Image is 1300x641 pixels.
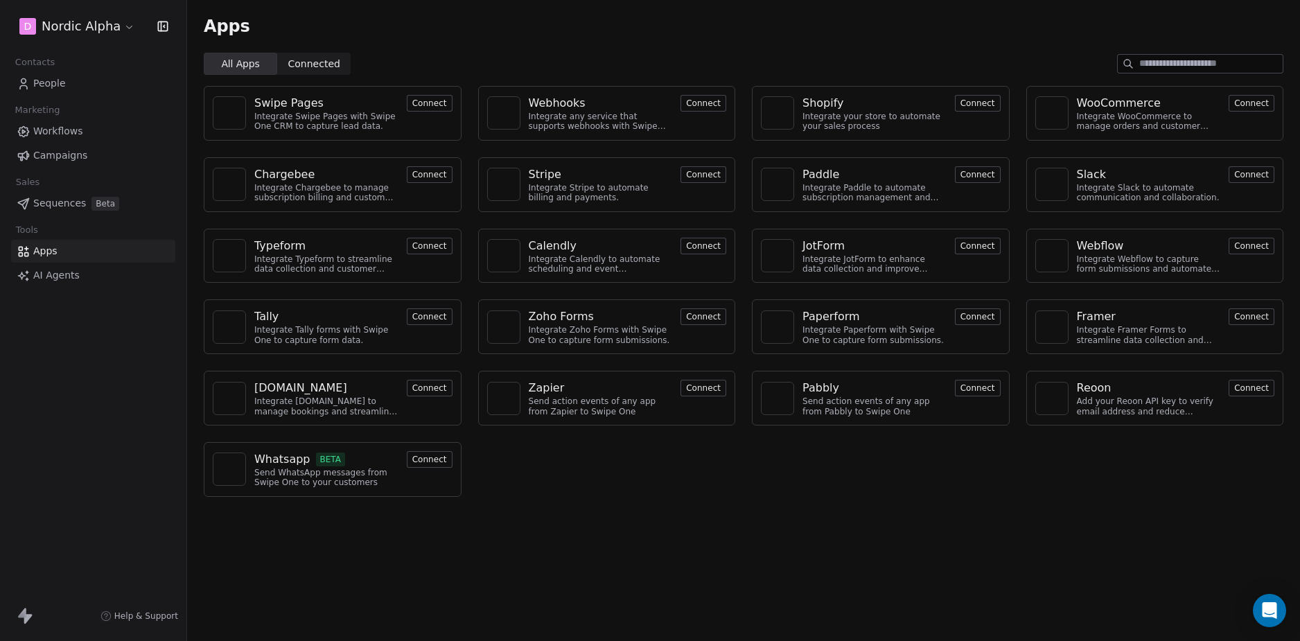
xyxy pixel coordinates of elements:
div: Zapier [529,380,565,396]
div: Open Intercom Messenger [1253,594,1286,627]
button: Connect [955,95,1001,112]
div: JotForm [802,238,845,254]
div: Stripe [529,166,561,183]
a: Connect [680,168,726,181]
div: Swipe Pages [254,95,324,112]
div: Send WhatsApp messages from Swipe One to your customers [254,468,398,488]
button: Connect [955,238,1001,254]
div: [DOMAIN_NAME] [254,380,347,396]
a: Tally [254,308,398,325]
div: Integrate Calendly to automate scheduling and event management. [529,254,673,274]
a: Zapier [529,380,673,396]
a: Help & Support [100,611,178,622]
a: Connect [955,168,1001,181]
div: Integrate Slack to automate communication and collaboration. [1077,183,1221,203]
a: Calendly [529,238,673,254]
span: Contacts [9,52,61,73]
a: Connect [407,453,453,466]
a: Workflows [11,120,175,143]
div: Integrate Webflow to capture form submissions and automate customer engagement. [1077,254,1221,274]
a: NA [213,382,246,415]
a: Connect [680,381,726,394]
div: Paddle [802,166,839,183]
div: Integrate JotForm to enhance data collection and improve customer engagement. [802,254,947,274]
div: Slack [1077,166,1106,183]
a: NA [1035,239,1069,272]
a: Connect [680,239,726,252]
a: NA [761,382,794,415]
div: Integrate [DOMAIN_NAME] to manage bookings and streamline scheduling. [254,396,398,416]
button: Connect [407,380,453,396]
a: NA [761,96,794,130]
img: NA [493,245,514,266]
div: Send action events of any app from Pabbly to Swipe One [802,396,947,416]
span: Help & Support [114,611,178,622]
div: Webhooks [529,95,586,112]
span: Connected [288,57,340,71]
div: Whatsapp [254,451,310,468]
span: D [24,19,32,33]
img: NA [219,245,240,266]
a: NA [487,168,520,201]
a: People [11,72,175,95]
a: Shopify [802,95,947,112]
div: Integrate your store to automate your sales process [802,112,947,132]
a: NA [1035,382,1069,415]
a: [DOMAIN_NAME] [254,380,398,396]
a: WooCommerce [1077,95,1221,112]
div: Send action events of any app from Zapier to Swipe One [529,396,673,416]
div: Tally [254,308,279,325]
a: WhatsappBETA [254,451,398,468]
button: Connect [955,380,1001,396]
button: Connect [680,308,726,325]
button: DNordic Alpha [17,15,138,38]
a: Connect [1229,239,1274,252]
span: Tools [10,220,44,240]
a: NA [761,168,794,201]
a: Framer [1077,308,1221,325]
img: NA [219,103,240,123]
a: NA [761,239,794,272]
span: Nordic Alpha [42,17,121,35]
a: NA [213,453,246,486]
div: Typeform [254,238,306,254]
div: Add your Reoon API key to verify email address and reduce bounces [1077,396,1221,416]
a: Connect [407,381,453,394]
button: Connect [1229,95,1274,112]
a: Connect [407,239,453,252]
button: Connect [407,451,453,468]
a: Apps [11,240,175,263]
img: NA [493,174,514,195]
button: Connect [680,380,726,396]
a: AI Agents [11,264,175,287]
a: NA [213,96,246,130]
img: NA [219,174,240,195]
a: Swipe Pages [254,95,398,112]
button: Connect [680,95,726,112]
button: Connect [955,166,1001,183]
button: Connect [680,238,726,254]
img: NA [219,388,240,409]
a: Connect [955,310,1001,323]
a: Typeform [254,238,398,254]
img: NA [767,245,788,266]
div: Webflow [1077,238,1124,254]
a: Connect [407,310,453,323]
button: Connect [407,308,453,325]
span: Apps [33,244,58,258]
a: Connect [1229,310,1274,323]
a: NA [1035,310,1069,344]
a: Connect [407,168,453,181]
a: Zoho Forms [529,308,673,325]
a: SequencesBeta [11,192,175,215]
a: NA [487,96,520,130]
a: Connect [1229,381,1274,394]
span: Marketing [9,100,66,121]
button: Connect [1229,166,1274,183]
a: Connect [407,96,453,109]
div: Pabbly [802,380,839,396]
a: Connect [955,381,1001,394]
span: Beta [91,197,119,211]
div: Paperform [802,308,860,325]
a: Connect [680,96,726,109]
